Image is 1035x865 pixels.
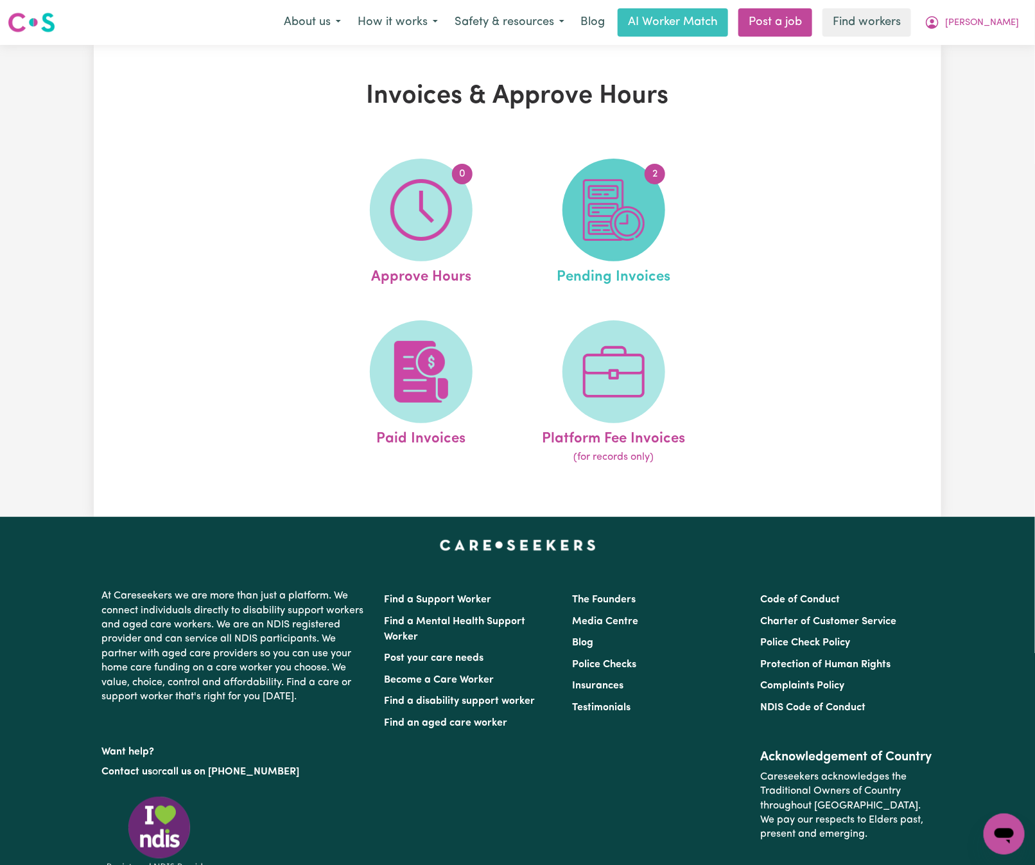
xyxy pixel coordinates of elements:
a: Become a Care Worker [384,675,494,685]
p: or [101,760,369,784]
a: AI Worker Match [618,8,728,37]
span: Pending Invoices [557,261,670,288]
p: Careseekers acknowledges the Traditional Owners of Country throughout [GEOGRAPHIC_DATA]. We pay o... [761,765,934,847]
img: Careseekers logo [8,11,55,34]
a: Find a Mental Health Support Worker [384,616,525,642]
a: Platform Fee Invoices(for records only) [521,320,706,466]
a: call us on [PHONE_NUMBER] [162,767,299,777]
span: Paid Invoices [376,423,465,450]
iframe: Button to launch messaging window [984,814,1025,855]
a: Charter of Customer Service [761,616,897,627]
button: About us [275,9,349,36]
a: Find workers [822,8,911,37]
button: How it works [349,9,446,36]
a: Find an aged care worker [384,718,507,728]
a: Careseekers logo [8,8,55,37]
a: Protection of Human Rights [761,660,891,670]
h1: Invoices & Approve Hours [243,81,792,112]
button: Safety & resources [446,9,573,36]
span: 0 [452,164,473,184]
a: Insurances [572,681,623,691]
a: Media Centre [572,616,638,627]
a: Find a Support Worker [384,595,491,605]
h2: Acknowledgement of Country [761,749,934,765]
a: Approve Hours [329,159,514,288]
a: Contact us [101,767,152,777]
a: Complaints Policy [761,681,845,691]
a: Post your care needs [384,653,483,663]
p: Want help? [101,740,369,759]
span: 2 [645,164,665,184]
a: The Founders [572,595,636,605]
a: NDIS Code of Conduct [761,703,866,713]
a: Police Check Policy [761,638,851,648]
a: Testimonials [572,703,631,713]
span: (for records only) [573,450,654,465]
a: Code of Conduct [761,595,840,605]
span: [PERSON_NAME] [945,16,1019,30]
a: Pending Invoices [521,159,706,288]
p: At Careseekers we are more than just a platform. We connect individuals directly to disability su... [101,584,369,709]
span: Approve Hours [371,261,471,288]
a: Police Checks [572,660,636,670]
a: Find a disability support worker [384,696,535,706]
a: Careseekers home page [440,540,596,550]
a: Blog [572,638,593,648]
a: Post a job [738,8,812,37]
a: Paid Invoices [329,320,514,466]
span: Platform Fee Invoices [542,423,685,450]
button: My Account [916,9,1027,36]
a: Blog [573,8,613,37]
